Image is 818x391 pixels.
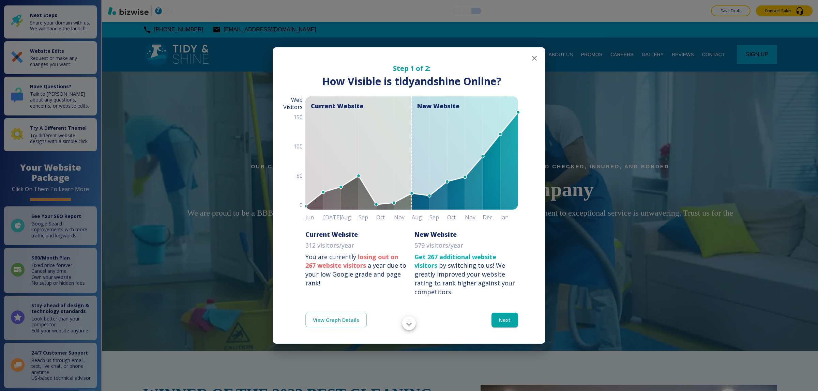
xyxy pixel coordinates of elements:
[465,213,483,222] h6: Nov
[376,213,394,222] h6: Oct
[414,253,496,270] strong: Get 267 additional website visitors
[414,253,518,297] p: by switching to us!
[414,261,515,296] div: We greatly improved your website rating to rank higher against your competitors.
[359,213,376,222] h6: Sep
[412,213,429,222] h6: Aug
[500,213,518,222] h6: Jan
[305,313,367,327] a: View Graph Details
[305,253,398,270] strong: losing out on 267 website visitors
[394,213,412,222] h6: Nov
[305,230,358,238] h6: Current Website
[305,253,409,288] p: You are currently a year due to your low Google grade and page rank!
[429,213,447,222] h6: Sep
[305,213,323,222] h6: Jun
[447,213,465,222] h6: Oct
[491,313,518,327] button: Next
[341,213,359,222] h6: Aug
[414,230,457,238] h6: New Website
[402,316,416,330] button: Scroll to bottom
[483,213,500,222] h6: Dec
[323,213,341,222] h6: [DATE]
[414,241,463,250] p: 579 visitors/year
[305,241,354,250] p: 312 visitors/year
